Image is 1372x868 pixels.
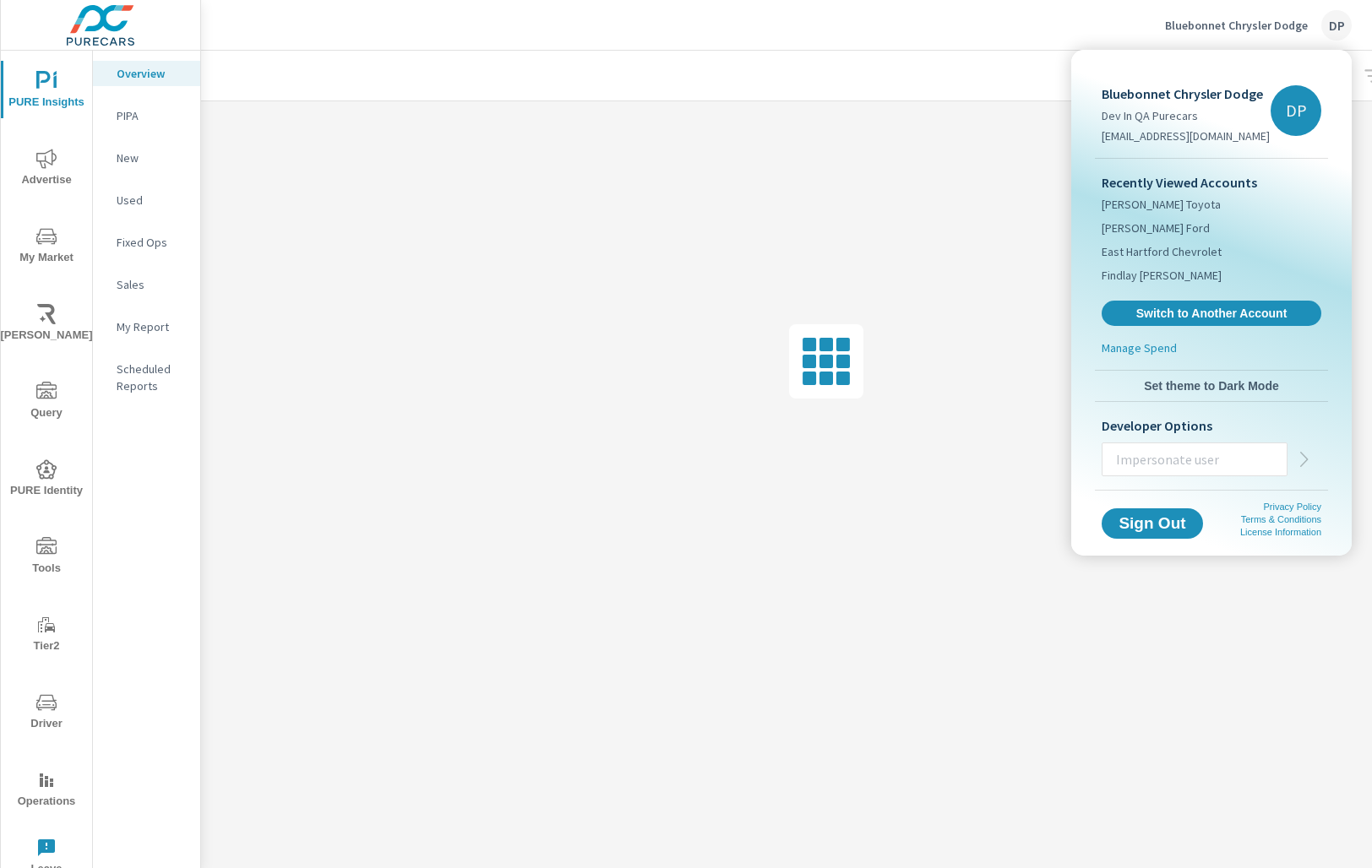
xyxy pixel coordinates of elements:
span: Sign Out [1115,516,1190,531]
span: Set theme to Dark Mode [1102,378,1321,393]
span: [PERSON_NAME] Ford [1102,220,1210,236]
span: Findlay [PERSON_NAME] [1102,267,1222,284]
p: Developer Options [1102,415,1321,436]
p: [EMAIL_ADDRESS][DOMAIN_NAME] [1102,127,1270,144]
a: Manage Spend [1095,339,1328,363]
a: License Information [1240,527,1321,537]
p: Bluebonnet Chrysler Dodge [1102,84,1270,104]
div: DP [1271,85,1321,136]
p: Recently Viewed Accounts [1102,172,1321,193]
a: Terms & Conditions [1241,514,1321,524]
a: Switch to Another Account [1102,301,1321,326]
span: East Hartford Chevrolet [1102,243,1222,260]
button: Sign Out [1102,508,1203,539]
input: Impersonate user [1102,437,1287,481]
p: Manage Spend [1102,339,1177,356]
a: Privacy Policy [1264,502,1321,512]
span: Switch to Another Account [1111,306,1312,321]
p: Dev In QA Purecars [1102,107,1270,124]
button: Set theme to Dark Mode [1095,371,1328,401]
span: [PERSON_NAME] Toyota [1102,196,1221,213]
